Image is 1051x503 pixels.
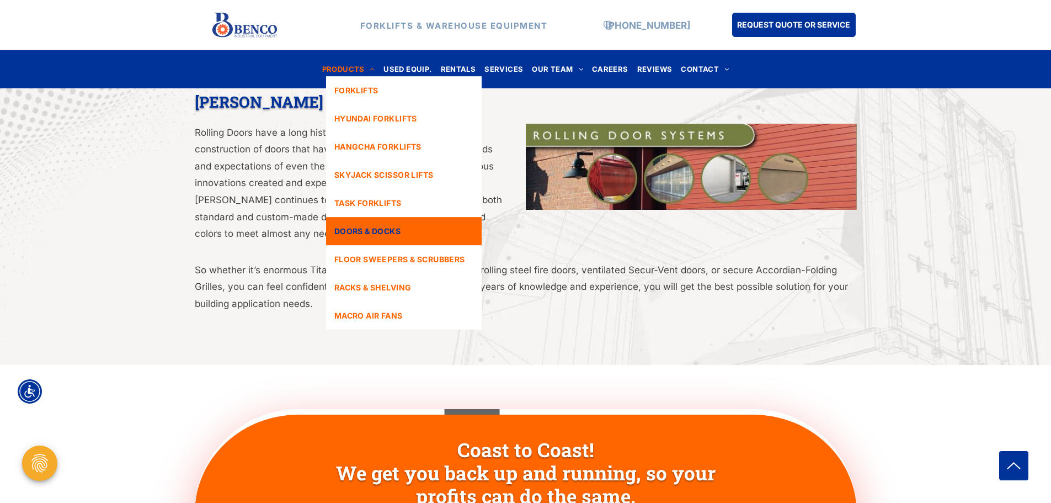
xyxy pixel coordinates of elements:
a: CAREERS [588,62,633,77]
a: REVIEWS [633,62,677,77]
span: TASK FORKLIFTS [334,197,402,209]
a: OUR TEAM [527,62,588,77]
span: So whether it’s enormous Titan rolling doors, protective FireStar rolling steel fire doors, venti... [195,264,848,309]
a: REQUEST QUOTE OR SERVICE [732,13,856,37]
strong: FORKLIFTS & WAREHOUSE EQUIPMENT [360,20,548,30]
a: USED EQUIP. [379,62,436,77]
a: PRODUCTS [318,62,380,77]
span: HANGCHA FORKLIFTS [334,141,422,152]
span: SKYJACK SCISSOR LIFTS [334,169,434,181]
span: HYUNDAI FORKLIFTS [334,113,417,124]
a: [PHONE_NUMBER] [605,19,690,30]
span: PRODUCTS [322,62,375,77]
a: HYUNDAI FORKLIFTS [326,104,482,133]
span: MACRO AIR FANS [334,310,403,321]
a: RACKS & SHELVING [326,273,482,301]
a: SERVICES [480,62,527,77]
a: SKYJACK SCISSOR LIFTS [326,161,482,189]
a: FLOOR SWEEPERS & SCRUBBERS [326,245,482,273]
span: Rolling Doors have a long history of excellence in the design and construction of doors that have... [195,127,502,240]
div: Accessibility Menu [18,379,42,404]
span: RACKS & SHELVING [334,282,412,293]
span: FLOOR SWEEPERS & SCRUBBERS [334,253,465,265]
a: TASK FORKLIFTS [326,189,482,217]
a: HANGCHA FORKLIFTS [326,133,482,161]
a: CONTACT [676,62,733,77]
span: REQUEST QUOTE OR SERVICE [737,14,850,35]
a: FORKLIFTS [326,76,482,104]
span: [PERSON_NAME] Rolling Doors [195,92,427,112]
a: DOORS & DOCKS [326,217,482,245]
span: DOORS & DOCKS [334,225,401,237]
a: RENTALS [436,62,481,77]
span: FORKLIFTS [334,84,378,96]
a: MACRO AIR FANS [326,301,482,330]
